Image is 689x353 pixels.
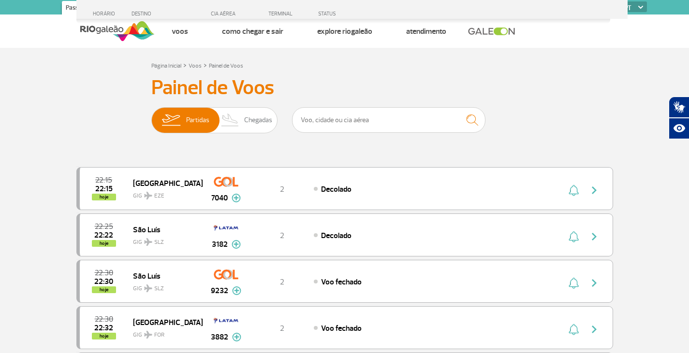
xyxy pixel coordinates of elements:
span: 2025-08-25 22:15:24 [95,185,113,192]
a: > [204,59,207,71]
span: 2025-08-25 22:32:00 [94,325,113,331]
input: Voo, cidade ou cia aérea [292,107,485,133]
img: slider-embarque [156,108,186,133]
span: 2025-08-25 22:30:11 [94,278,113,285]
span: hoje [92,240,116,247]
button: Abrir tradutor de língua de sinais. [669,97,689,118]
img: destiny_airplane.svg [144,238,152,246]
span: São Luís [133,223,195,236]
span: GIG [133,186,195,200]
span: FOR [154,331,164,339]
span: GIG [133,325,195,339]
span: Decolado [321,184,352,194]
span: hoje [92,286,116,293]
img: sino-painel-voo.svg [569,277,579,289]
span: SLZ [154,238,164,247]
span: 3182 [212,239,228,250]
div: Plugin de acessibilidade da Hand Talk. [669,97,689,139]
img: destiny_airplane.svg [144,192,152,199]
div: CIA AÉREA [202,11,250,17]
a: Explore RIOgaleão [317,27,372,36]
span: EZE [154,192,164,200]
a: Voos [189,62,202,70]
span: 2 [280,184,284,194]
div: TERMINAL [250,11,313,17]
span: 7040 [211,192,228,204]
img: seta-direita-painel-voo.svg [588,324,600,335]
span: 3882 [211,331,228,343]
img: sino-painel-voo.svg [569,184,579,196]
div: DESTINO [132,11,202,17]
span: Chegadas [244,108,272,133]
div: HORÁRIO [79,11,132,17]
a: Painel de Voos [209,62,243,70]
a: Passageiros [62,1,102,16]
img: destiny_airplane.svg [144,284,152,292]
span: 2 [280,277,284,287]
span: São Luís [133,269,195,282]
button: Abrir recursos assistivos. [669,118,689,139]
span: GIG [133,279,195,293]
span: [GEOGRAPHIC_DATA] [133,177,195,189]
a: > [183,59,187,71]
img: mais-info-painel-voo.svg [232,240,241,249]
img: slider-desembarque [216,108,245,133]
div: STATUS [313,11,392,17]
a: Como chegar e sair [222,27,283,36]
span: 2025-08-25 22:25:00 [95,223,113,230]
img: mais-info-painel-voo.svg [232,286,241,295]
img: destiny_airplane.svg [144,331,152,339]
span: 2025-08-25 22:22:00 [94,232,113,239]
span: hoje [92,194,116,200]
a: Voos [172,27,188,36]
a: Atendimento [406,27,446,36]
span: 2 [280,324,284,333]
span: Decolado [321,231,352,240]
span: GIG [133,233,195,247]
img: mais-info-painel-voo.svg [232,333,241,341]
span: Partidas [186,108,209,133]
img: seta-direita-painel-voo.svg [588,231,600,242]
a: Página Inicial [151,62,181,70]
span: SLZ [154,284,164,293]
img: sino-painel-voo.svg [569,324,579,335]
img: mais-info-painel-voo.svg [232,194,241,202]
span: Voo fechado [321,277,362,287]
span: [GEOGRAPHIC_DATA] [133,316,195,328]
span: Voo fechado [321,324,362,333]
span: 2 [280,231,284,240]
span: 9232 [211,285,228,297]
span: 2025-08-25 22:30:00 [95,316,113,323]
span: 2025-08-25 22:15:00 [95,177,112,184]
img: seta-direita-painel-voo.svg [588,277,600,289]
h3: Painel de Voos [151,76,538,100]
img: seta-direita-painel-voo.svg [588,184,600,196]
span: 2025-08-25 22:30:00 [95,269,113,276]
span: hoje [92,333,116,339]
img: sino-painel-voo.svg [569,231,579,242]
